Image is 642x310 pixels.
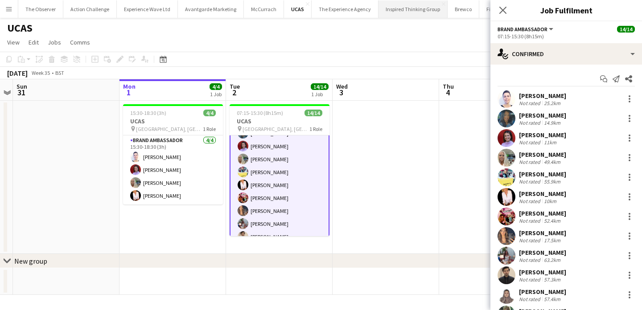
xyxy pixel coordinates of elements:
span: 31 [15,87,27,98]
span: 07:15-15:30 (8h15m) [237,110,283,116]
span: 1 Role [309,126,322,132]
div: Not rated [519,100,542,106]
div: Not rated [519,257,542,263]
button: McCurrach [244,0,284,18]
span: 14/14 [305,110,322,116]
div: Not rated [519,178,542,185]
a: Comms [66,37,94,48]
button: The Observer [18,0,63,18]
app-card-role: Brand Ambassador14/1407:15-15:30 (8h15m)[PERSON_NAME][PERSON_NAME][PERSON_NAME][PERSON_NAME][PERS... [230,98,329,298]
div: 25.2km [542,100,562,106]
span: 1 Role [203,126,216,132]
button: Brand Ambassador [498,26,555,33]
div: [PERSON_NAME] [519,190,566,198]
span: 1 [122,87,136,98]
div: 1 Job [311,91,328,98]
span: 15:30-18:30 (3h) [130,110,166,116]
span: 4 [441,87,454,98]
span: Jobs [48,38,61,46]
span: Brand Ambassador [498,26,547,33]
a: View [4,37,23,48]
div: Not rated [519,139,542,146]
span: View [7,38,20,46]
div: Confirmed [490,43,642,65]
a: Jobs [44,37,65,48]
div: [PERSON_NAME] [519,92,566,100]
div: 1 Job [210,91,222,98]
div: [PERSON_NAME] [519,249,566,257]
button: Fix Radio [479,0,514,18]
h3: UCAS [230,117,329,125]
div: Not rated [519,276,542,283]
div: 57.4km [542,296,562,302]
div: Not rated [519,198,542,204]
span: [GEOGRAPHIC_DATA], [GEOGRAPHIC_DATA] [243,126,309,132]
span: Thu [443,82,454,90]
div: [DATE] [7,69,28,77]
div: 10km [542,198,558,204]
div: 14.9km [542,119,562,126]
div: Not rated [519,119,542,126]
h3: Job Fulfilment [490,4,642,16]
app-job-card: 15:30-18:30 (3h)4/4UCAS [GEOGRAPHIC_DATA], [GEOGRAPHIC_DATA]1 RoleBrand Ambassador4/415:30-18:30 ... [123,104,223,204]
span: Sun [16,82,27,90]
span: Wed [336,82,348,90]
span: Week 35 [29,69,52,76]
h3: UCAS [123,117,223,125]
span: [GEOGRAPHIC_DATA], [GEOGRAPHIC_DATA] [136,126,203,132]
div: New group [14,257,47,265]
div: 52.4km [542,217,562,224]
div: [PERSON_NAME] [519,170,566,178]
div: [PERSON_NAME] [519,229,566,237]
div: Not rated [519,159,542,165]
div: 55.9km [542,178,562,185]
button: Experience Wave Ltd [117,0,178,18]
div: [PERSON_NAME] [519,151,566,159]
div: 11km [542,139,558,146]
span: 14/14 [617,26,635,33]
button: Brewco [448,0,479,18]
span: Tue [230,82,240,90]
div: 63.2km [542,257,562,263]
span: Comms [70,38,90,46]
div: [PERSON_NAME] [519,209,566,217]
button: Inspired Thinking Group [379,0,448,18]
h1: UCAS [7,21,33,35]
span: 4/4 [203,110,216,116]
span: 14/14 [311,83,329,90]
button: Avantgarde Marketing [178,0,244,18]
div: [PERSON_NAME] [519,268,566,276]
span: 2 [228,87,240,98]
div: Not rated [519,296,542,302]
span: 3 [335,87,348,98]
button: Action Challenge [63,0,117,18]
button: The Experience Agency [312,0,379,18]
app-job-card: 07:15-15:30 (8h15m)14/14UCAS [GEOGRAPHIC_DATA], [GEOGRAPHIC_DATA]1 RoleBrand Ambassador14/1407:15... [230,104,329,236]
div: [PERSON_NAME] [519,288,566,296]
div: BST [55,69,64,76]
button: UCAS [284,0,312,18]
div: [PERSON_NAME] [519,111,566,119]
div: Not rated [519,237,542,244]
span: 4/4 [210,83,222,90]
div: 07:15-15:30 (8h15m) [498,33,635,40]
div: [PERSON_NAME] [519,131,566,139]
div: 57.3km [542,276,562,283]
span: Mon [123,82,136,90]
div: Not rated [519,217,542,224]
div: 49.4km [542,159,562,165]
span: Edit [29,38,39,46]
div: 17.5km [542,237,562,244]
a: Edit [25,37,42,48]
app-card-role: Brand Ambassador4/415:30-18:30 (3h)[PERSON_NAME][PERSON_NAME][PERSON_NAME][PERSON_NAME] [123,135,223,204]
